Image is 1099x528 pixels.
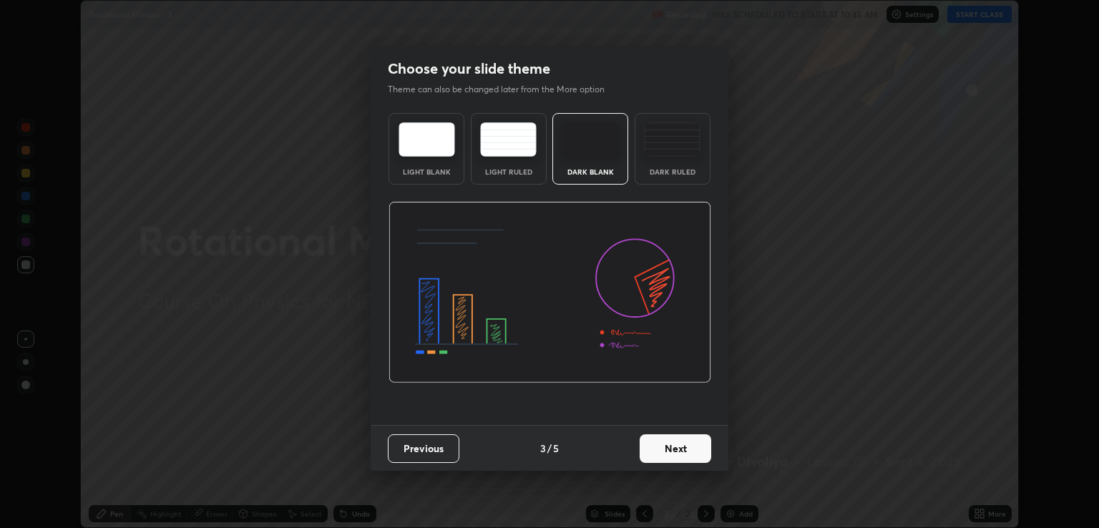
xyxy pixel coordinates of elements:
[388,59,550,78] h2: Choose your slide theme
[388,434,459,463] button: Previous
[644,122,700,157] img: darkRuledTheme.de295e13.svg
[640,434,711,463] button: Next
[480,122,537,157] img: lightRuledTheme.5fabf969.svg
[553,441,559,456] h4: 5
[562,168,619,175] div: Dark Blank
[540,441,546,456] h4: 3
[389,202,711,383] img: darkThemeBanner.d06ce4a2.svg
[399,122,455,157] img: lightTheme.e5ed3b09.svg
[562,122,619,157] img: darkTheme.f0cc69e5.svg
[644,168,701,175] div: Dark Ruled
[398,168,455,175] div: Light Blank
[388,83,620,96] p: Theme can also be changed later from the More option
[547,441,552,456] h4: /
[480,168,537,175] div: Light Ruled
